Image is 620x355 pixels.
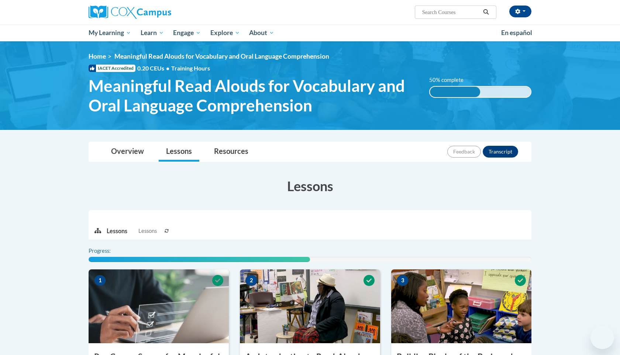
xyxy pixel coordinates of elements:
[138,227,157,235] span: Lessons
[207,142,256,162] a: Resources
[391,269,531,343] img: Course Image
[245,275,257,286] span: 2
[89,177,531,195] h3: Lessons
[89,6,171,19] img: Cox Campus
[245,24,279,41] a: About
[89,52,106,60] a: Home
[480,8,492,17] button: Search
[104,142,151,162] a: Overview
[89,28,131,37] span: My Learning
[89,65,135,72] span: IACET Accredited
[240,269,380,343] img: Course Image
[501,29,532,37] span: En español
[84,24,136,41] a: My Learning
[249,28,274,37] span: About
[168,24,206,41] a: Engage
[429,76,472,84] label: 50% complete
[171,65,210,72] span: Training Hours
[89,247,131,255] label: Progress:
[136,24,169,41] a: Learn
[114,52,329,60] span: Meaningful Read Alouds for Vocabulary and Oral Language Comprehension
[173,28,201,37] span: Engage
[509,6,531,17] button: Account Settings
[94,275,106,286] span: 1
[89,76,418,115] span: Meaningful Read Alouds for Vocabulary and Oral Language Comprehension
[77,24,542,41] div: Main menu
[166,65,169,72] span: •
[590,325,614,349] iframe: Button to launch messaging window
[107,227,127,235] p: Lessons
[421,8,480,17] input: Search Courses
[210,28,240,37] span: Explore
[430,87,480,97] div: 50% complete
[397,275,409,286] span: 3
[89,6,229,19] a: Cox Campus
[89,269,229,343] img: Course Image
[206,24,245,41] a: Explore
[141,28,164,37] span: Learn
[483,146,518,158] button: Transcript
[447,146,481,158] button: Feedback
[496,25,537,41] a: En español
[137,64,171,72] span: 0.20 CEUs
[159,142,199,162] a: Lessons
